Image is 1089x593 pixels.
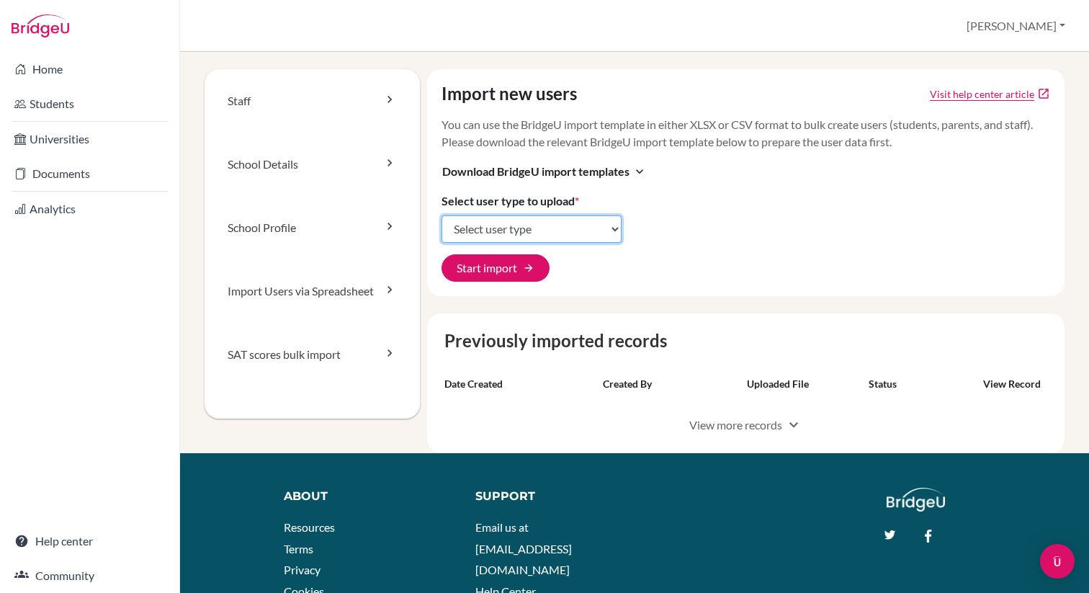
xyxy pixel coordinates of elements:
div: Support [475,488,621,505]
a: Staff [205,69,420,133]
p: You can use the BridgeU import template in either XLSX or CSV format to bulk create users (studen... [442,116,1051,151]
a: Privacy [284,563,321,576]
button: Download BridgeU import templatesexpand_more [442,162,647,181]
div: About [284,488,443,505]
th: Created by [597,371,741,397]
a: Students [3,89,176,118]
th: Uploaded file [741,371,864,397]
span: Download BridgeU import templates [442,163,629,180]
a: Analytics [3,195,176,223]
th: Date created [439,371,597,397]
a: Terms [284,542,313,556]
label: Select user type to upload [442,192,579,210]
th: View record [971,371,1053,397]
button: View more recordsexpand_more [674,411,817,439]
div: Open Intercom Messenger [1040,544,1075,579]
th: Status [863,371,971,397]
a: Documents [3,159,176,188]
i: expand_more [632,164,647,179]
a: SAT scores bulk import [205,323,420,386]
a: Help center [3,527,176,556]
a: School Details [205,133,420,196]
img: Bridge-U [12,14,69,37]
a: Universities [3,125,176,153]
h4: Import new users [442,84,577,104]
a: Resources [284,520,335,534]
a: Home [3,55,176,84]
button: [PERSON_NAME] [960,12,1072,40]
a: Import Users via Spreadsheet [205,259,420,323]
a: School Profile [205,196,420,259]
a: open_in_new [1037,87,1050,100]
a: Click to open Tracking student registration article in a new tab [930,86,1034,102]
span: expand_more [785,416,802,434]
a: Email us at [EMAIL_ADDRESS][DOMAIN_NAME] [475,520,572,576]
a: Community [3,561,176,590]
caption: Previously imported records [439,328,1054,354]
img: logo_white@2x-f4f0deed5e89b7ecb1c2cc34c3e3d731f90f0f143d5ea2071677605dd97b5244.png [887,488,945,512]
button: Start import [442,254,550,282]
span: arrow_forward [523,262,534,274]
